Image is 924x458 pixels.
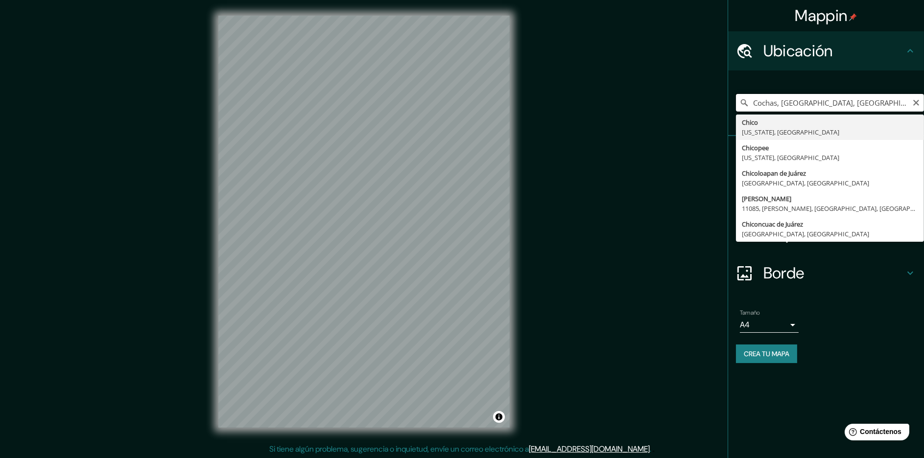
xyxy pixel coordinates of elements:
font: A4 [740,320,750,330]
div: Ubicación [728,31,924,70]
button: Crea tu mapa [736,344,797,363]
font: [US_STATE], [GEOGRAPHIC_DATA] [742,153,839,162]
img: pin-icon.png [849,13,857,21]
div: Estilo [728,175,924,214]
font: Si tiene algún problema, sugerencia o inquietud, envíe un correo electrónico a [269,444,529,454]
button: Claro [912,97,920,107]
canvas: Mapa [218,16,510,428]
font: . [651,443,653,454]
font: [PERSON_NAME] [742,194,791,203]
font: [GEOGRAPHIC_DATA], [GEOGRAPHIC_DATA] [742,229,869,238]
font: Tamaño [740,309,760,317]
font: Chiconcuac de Juárez [742,220,803,229]
input: Elige tu ciudad o zona [736,94,924,112]
font: Borde [763,263,805,283]
font: Crea tu mapa [744,349,789,358]
font: Mappin [795,5,848,26]
div: Disposición [728,214,924,253]
div: A4 [740,317,799,333]
div: Borde [728,253,924,293]
a: [EMAIL_ADDRESS][DOMAIN_NAME] [529,444,650,454]
font: [GEOGRAPHIC_DATA], [GEOGRAPHIC_DATA] [742,179,869,187]
font: Chico [742,118,758,127]
button: Activar o desactivar atribución [493,411,505,423]
font: . [653,443,655,454]
font: Ubicación [763,41,833,61]
font: Chicopee [742,143,769,152]
font: Chicoloapan de Juárez [742,169,806,178]
iframe: Lanzador de widgets de ayuda [837,420,913,447]
font: [US_STATE], [GEOGRAPHIC_DATA] [742,128,839,137]
div: Patas [728,136,924,175]
font: . [650,444,651,454]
